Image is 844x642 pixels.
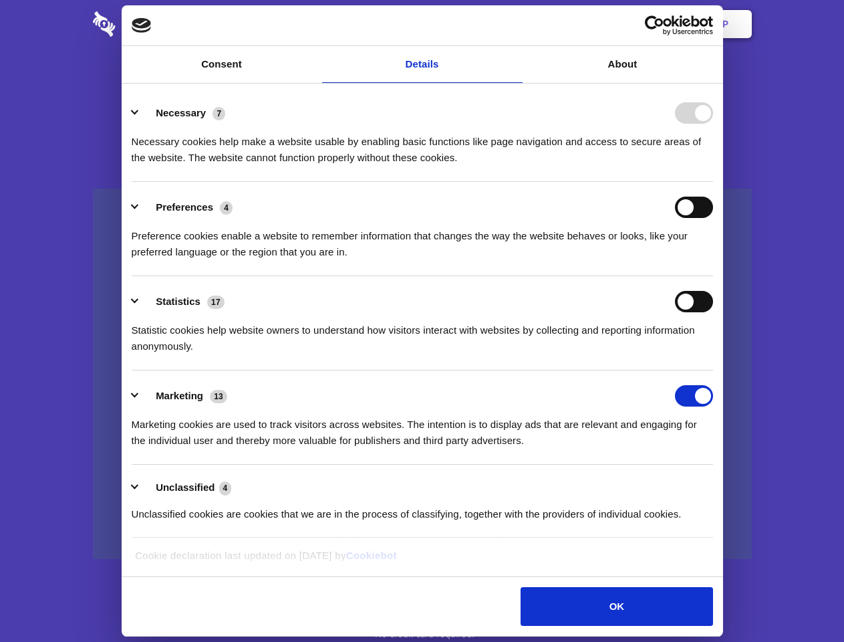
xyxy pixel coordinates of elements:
div: Marketing cookies are used to track visitors across websites. The intention is to display ads tha... [132,407,713,449]
a: Pricing [392,3,450,45]
span: 4 [219,481,232,495]
button: OK [521,587,712,626]
div: Cookie declaration last updated on [DATE] by [125,548,719,574]
label: Preferences [156,201,213,213]
iframe: Drift Widget Chat Controller [777,575,828,626]
h1: Eliminate Slack Data Loss. [93,60,752,108]
span: 13 [210,390,227,403]
button: Necessary (7) [132,102,234,124]
label: Necessary [156,107,206,118]
label: Statistics [156,296,200,307]
button: Statistics (17) [132,291,233,312]
h4: Auto-redaction of sensitive data, encrypted data sharing and self-destructing private chats. Shar... [93,122,752,166]
button: Unclassified (4) [132,479,240,496]
span: 4 [220,201,233,215]
span: 7 [213,107,225,120]
label: Marketing [156,390,203,401]
button: Preferences (4) [132,197,241,218]
img: logo [132,18,152,33]
a: About [523,46,723,83]
div: Necessary cookies help make a website usable by enabling basic functions like page navigation and... [132,124,713,166]
span: 17 [207,296,225,309]
img: logo-wordmark-white-trans-d4663122ce5f474addd5e946df7df03e33cb6a1c49d2221995e7729f52c070b2.svg [93,11,207,37]
div: Preference cookies enable a website to remember information that changes the way the website beha... [132,218,713,260]
a: Login [606,3,664,45]
a: Wistia video thumbnail [93,189,752,560]
div: Statistic cookies help website owners to understand how visitors interact with websites by collec... [132,312,713,354]
a: Consent [122,46,322,83]
a: Usercentrics Cookiebot - opens in a new window [596,15,713,35]
button: Marketing (13) [132,385,236,407]
a: Details [322,46,523,83]
a: Cookiebot [346,550,397,561]
div: Unclassified cookies are cookies that we are in the process of classifying, together with the pro... [132,496,713,522]
a: Contact [542,3,603,45]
